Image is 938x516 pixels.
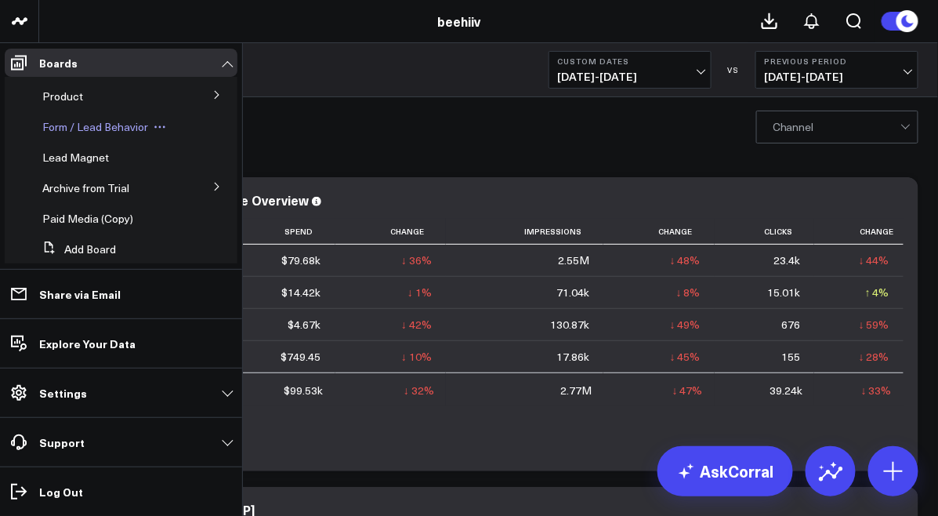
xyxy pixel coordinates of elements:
div: 71.04k [556,285,589,300]
span: Lead Magnet [42,150,109,165]
p: Explore Your Data [39,337,136,350]
div: ↓ 10% [401,349,432,365]
th: Change [335,219,447,245]
th: Clicks [715,219,815,245]
div: ↓ 47% [672,383,703,398]
a: Log Out [5,478,237,506]
th: Change [814,219,904,245]
a: Lead Magnet [42,151,109,164]
div: 130.87k [550,317,589,332]
div: $749.45 [281,349,321,365]
span: Archive from Trial [42,180,129,195]
div: VS [719,65,748,74]
a: Form / Lead Behavior [42,121,148,133]
th: Spend [227,219,335,245]
div: ↓ 1% [407,285,432,300]
span: Paid Media (Copy) [42,211,133,226]
div: 676 [781,317,800,332]
p: Settings [39,387,87,399]
a: beehiiv [438,13,481,30]
div: ↓ 48% [670,253,701,268]
p: Support [39,436,85,449]
th: Impressions [446,219,603,245]
div: ↓ 8% [676,285,701,300]
b: Custom Dates [557,56,703,66]
button: Custom Dates[DATE]-[DATE] [549,51,712,89]
div: 39.24k [770,383,802,398]
div: ↓ 45% [670,349,701,365]
button: Add Board [36,235,116,263]
div: $4.67k [288,317,321,332]
button: Previous Period[DATE]-[DATE] [755,51,918,89]
a: Archive from Trial [42,182,129,194]
div: $99.53k [284,383,324,398]
p: Log Out [39,485,83,498]
div: $79.68k [282,253,321,268]
div: 155 [781,349,800,365]
div: 17.86k [556,349,589,365]
div: ↓ 36% [401,253,432,268]
div: ↓ 32% [404,383,434,398]
div: 2.55M [558,253,589,268]
div: ↑ 4% [865,285,889,300]
th: Change [603,219,715,245]
div: 15.01k [767,285,800,300]
div: ↓ 33% [861,383,892,398]
a: AskCorral [657,446,793,496]
span: Product [42,89,83,104]
span: [DATE] - [DATE] [557,71,703,83]
div: 2.77M [560,383,592,398]
p: Boards [39,56,78,69]
div: ↓ 42% [401,317,432,332]
a: Product [42,90,83,103]
span: Form / Lead Behavior [42,119,148,134]
p: Share via Email [39,288,121,300]
div: ↓ 59% [859,317,889,332]
div: ↓ 28% [859,349,889,365]
div: 23.4k [773,253,800,268]
span: [DATE] - [DATE] [764,71,910,83]
a: Paid Media (Copy) [42,213,133,225]
div: ↓ 49% [670,317,701,332]
div: ↓ 44% [859,253,889,268]
b: Previous Period [764,56,910,66]
div: $14.42k [282,285,321,300]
